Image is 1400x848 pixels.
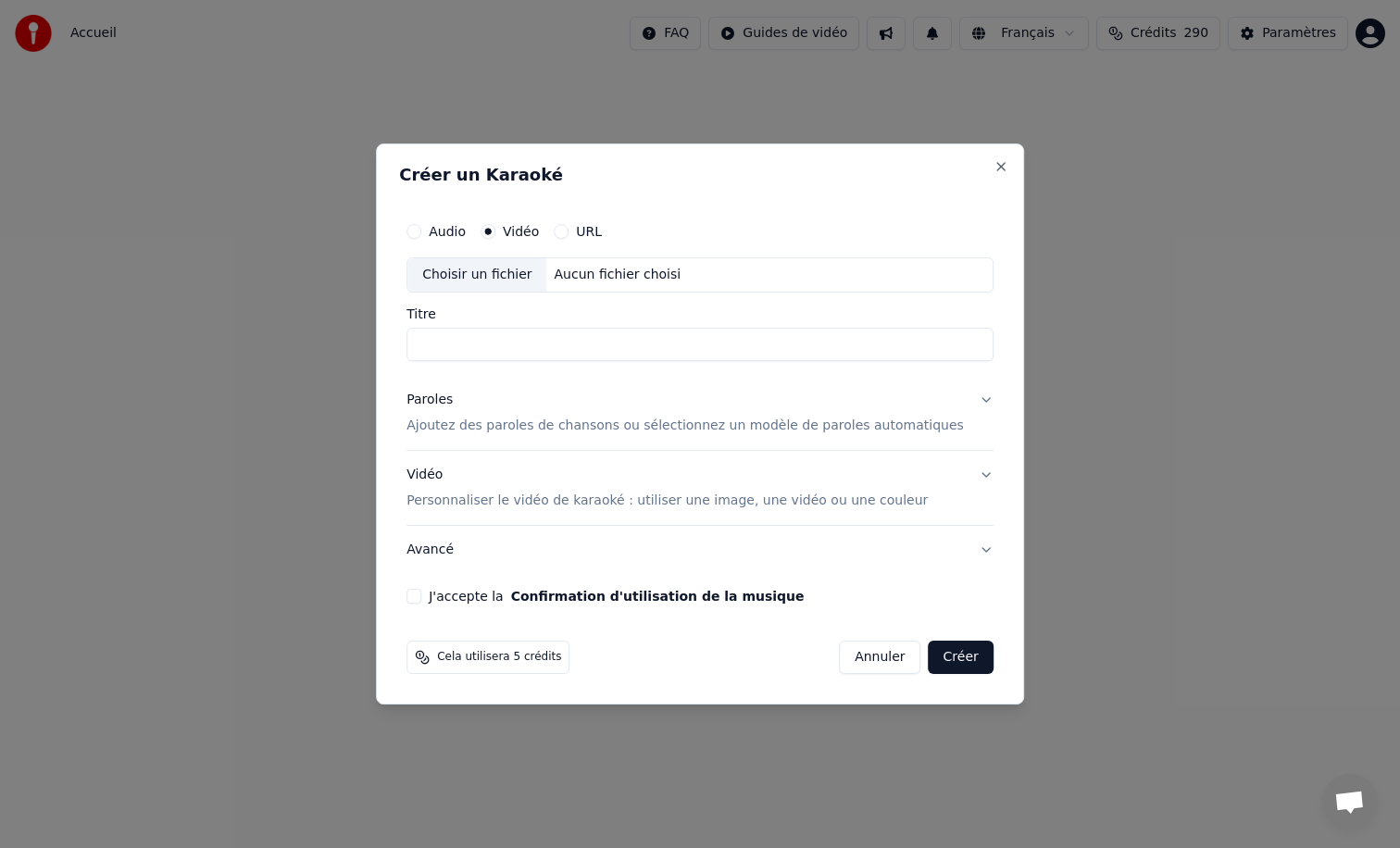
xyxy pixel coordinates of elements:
[547,266,689,284] div: Aucun fichier choisi
[406,466,928,510] div: Vidéo
[429,225,466,238] label: Audio
[511,590,805,603] button: J'accepte la
[839,641,920,674] button: Annuler
[406,526,994,574] button: Avancé
[429,590,804,603] label: J'accepte la
[406,307,994,320] label: Titre
[406,376,994,450] button: ParolesAjoutez des paroles de chansons ou sélectionnez un modèle de paroles automatiques
[503,225,539,238] label: Vidéo
[437,650,561,665] span: Cela utilisera 5 crédits
[406,451,994,525] button: VidéoPersonnaliser le vidéo de karaoké : utiliser une image, une vidéo ou une couleur
[407,258,546,292] div: Choisir un fichier
[929,641,994,674] button: Créer
[406,391,453,409] div: Paroles
[406,417,964,435] p: Ajoutez des paroles de chansons ou sélectionnez un modèle de paroles automatiques
[576,225,602,238] label: URL
[399,167,1001,183] h2: Créer un Karaoké
[406,492,928,510] p: Personnaliser le vidéo de karaoké : utiliser une image, une vidéo ou une couleur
